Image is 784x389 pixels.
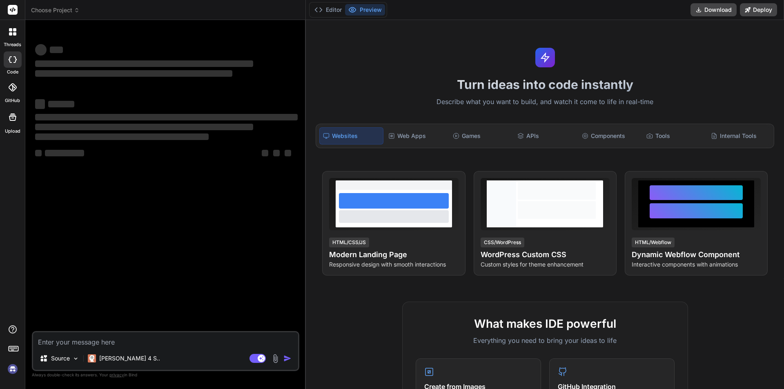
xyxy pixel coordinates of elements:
div: Tools [643,127,706,144]
h4: Dynamic Webflow Component [632,249,761,260]
p: Everything you need to bring your ideas to life [416,336,675,345]
p: Interactive components with animations [632,260,761,269]
img: Claude 4 Sonnet [88,354,96,362]
p: Describe what you want to build, and watch it come to life in real-time [311,97,779,107]
span: ‌ [35,44,47,56]
button: Deploy [740,3,777,16]
img: Pick Models [72,355,79,362]
p: Always double-check its answers. Your in Bind [32,371,299,379]
p: Source [51,354,70,362]
span: ‌ [273,150,280,156]
div: HTML/CSS/JS [329,238,369,247]
span: ‌ [35,114,298,120]
div: Components [579,127,641,144]
span: ‌ [262,150,268,156]
button: Preview [345,4,385,16]
span: ‌ [35,124,253,130]
span: ‌ [35,150,42,156]
span: privacy [109,372,124,377]
h2: What makes IDE powerful [416,315,675,332]
p: Custom styles for theme enhancement [481,260,610,269]
p: Responsive design with smooth interactions [329,260,458,269]
div: Internal Tools [708,127,771,144]
label: Upload [5,128,20,135]
div: Games [450,127,512,144]
img: icon [283,354,292,362]
button: Download [690,3,737,16]
img: attachment [271,354,280,363]
div: HTML/Webflow [632,238,675,247]
span: ‌ [48,101,74,107]
span: ‌ [285,150,291,156]
div: Web Apps [385,127,448,144]
div: Websites [319,127,383,144]
div: APIs [514,127,577,144]
span: ‌ [35,133,209,140]
p: [PERSON_NAME] 4 S.. [99,354,160,362]
div: CSS/WordPress [481,238,524,247]
span: ‌ [45,150,84,156]
span: ‌ [50,47,63,53]
span: ‌ [35,60,253,67]
img: signin [6,362,20,376]
button: Editor [311,4,345,16]
h4: Modern Landing Page [329,249,458,260]
h1: Turn ideas into code instantly [311,77,779,92]
label: GitHub [5,97,20,104]
span: ‌ [35,70,232,77]
label: code [7,69,18,76]
span: Choose Project [31,6,80,14]
label: threads [4,41,21,48]
h4: WordPress Custom CSS [481,249,610,260]
span: ‌ [35,99,45,109]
